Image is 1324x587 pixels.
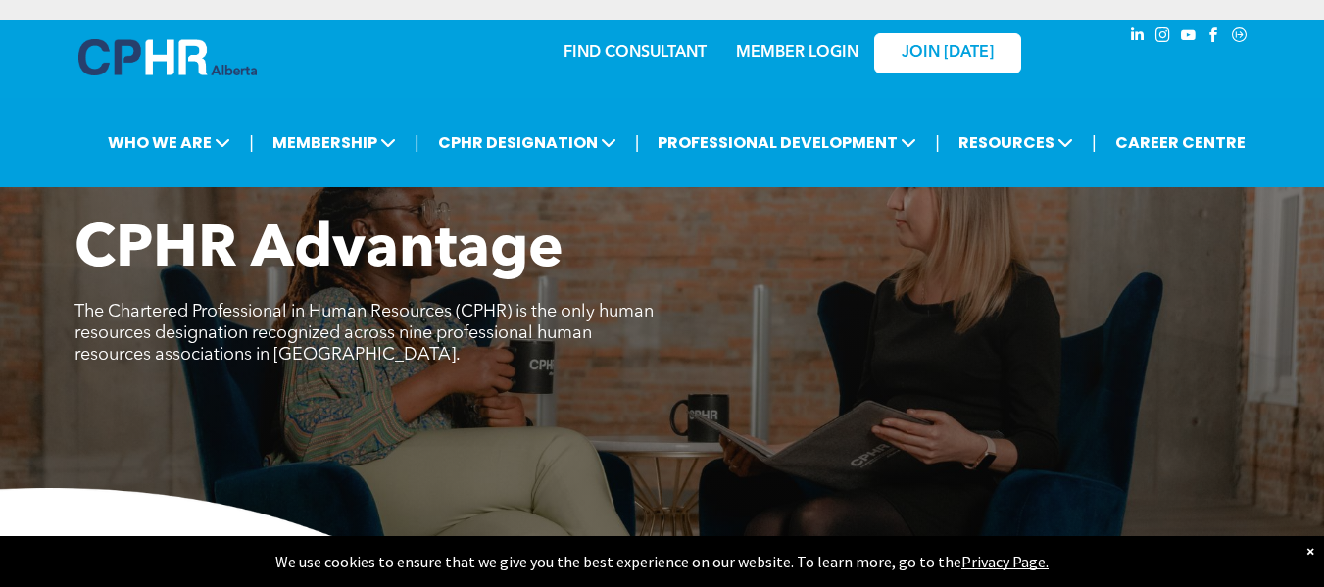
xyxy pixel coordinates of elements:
[78,39,257,75] img: A blue and white logo for cp alberta
[1092,122,1097,163] li: |
[1152,24,1174,51] a: instagram
[267,124,402,161] span: MEMBERSHIP
[874,33,1021,73] a: JOIN [DATE]
[102,124,236,161] span: WHO WE ARE
[415,122,419,163] li: |
[74,221,564,280] span: CPHR Advantage
[564,45,707,61] a: FIND CONSULTANT
[1109,124,1251,161] a: CAREER CENTRE
[736,45,858,61] a: MEMBER LOGIN
[635,122,640,163] li: |
[961,552,1049,571] a: Privacy Page.
[652,124,922,161] span: PROFESSIONAL DEVELOPMENT
[432,124,622,161] span: CPHR DESIGNATION
[74,303,654,364] span: The Chartered Professional in Human Resources (CPHR) is the only human resources designation reco...
[1178,24,1200,51] a: youtube
[935,122,940,163] li: |
[953,124,1079,161] span: RESOURCES
[249,122,254,163] li: |
[1229,24,1250,51] a: Social network
[1127,24,1149,51] a: linkedin
[1306,541,1314,561] div: Dismiss notification
[1203,24,1225,51] a: facebook
[902,44,994,63] span: JOIN [DATE]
